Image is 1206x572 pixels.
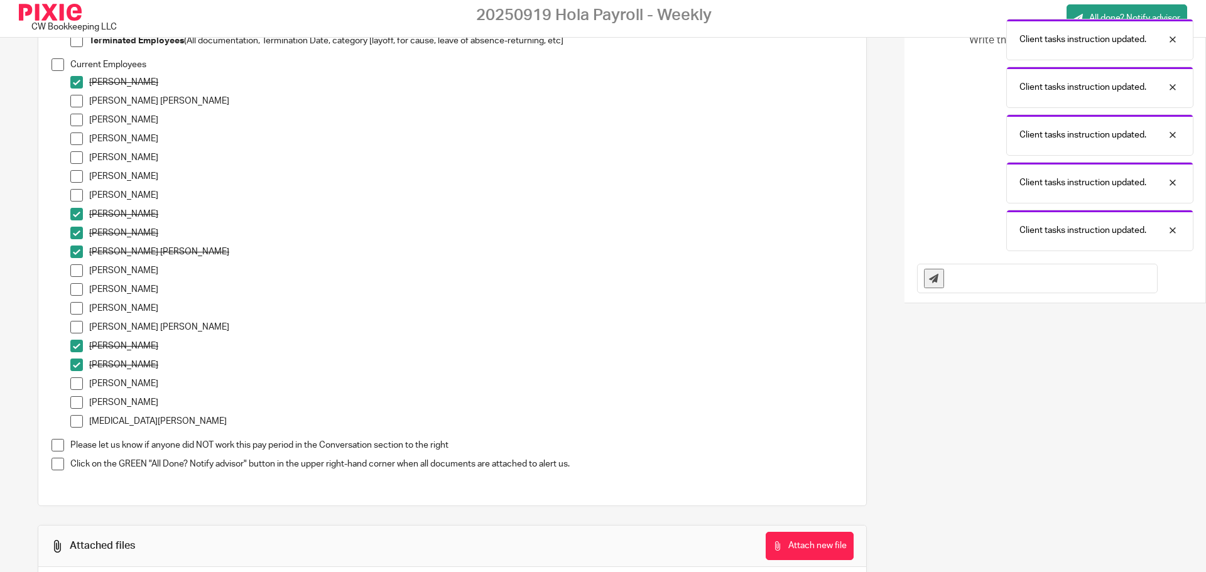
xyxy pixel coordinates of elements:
[70,458,853,470] p: Click on the GREEN "All Done? Notify advisor" button in the upper right-hand corner when all docu...
[89,283,853,296] p: [PERSON_NAME]
[1019,81,1146,94] p: Client tasks instruction updated.
[89,415,853,428] p: [MEDICAL_DATA][PERSON_NAME]
[89,76,853,89] p: [PERSON_NAME]
[89,246,853,258] p: [PERSON_NAME] [PERSON_NAME]
[89,114,853,126] p: [PERSON_NAME]
[766,532,854,560] button: Attach new file
[476,6,712,25] h2: 20250919 Hola Payroll - Weekly
[89,208,853,220] p: [PERSON_NAME]
[70,539,135,553] div: Attached files
[31,21,117,33] div: CW Bookkeeping LLC
[89,132,853,145] p: [PERSON_NAME]
[1019,224,1146,237] p: Client tasks instruction updated.
[89,321,853,333] p: [PERSON_NAME] [PERSON_NAME]
[89,227,853,239] p: [PERSON_NAME]
[89,264,853,277] p: [PERSON_NAME]
[19,4,122,33] div: CW Bookkeeping LLC
[70,439,853,451] p: Please let us know if anyone did NOT work this pay period in the Conversation section to the right
[89,151,853,164] p: [PERSON_NAME]
[89,302,853,315] p: [PERSON_NAME]
[89,189,853,202] p: [PERSON_NAME]
[89,359,853,371] p: [PERSON_NAME]
[1067,4,1187,33] a: All done? Notify advisor
[89,36,184,45] strong: Terminated Employees
[89,95,853,107] p: [PERSON_NAME] [PERSON_NAME]
[89,35,853,47] p: (All documentation, Termination Date, category [layoff, for cause, leave of absence-returning, etc]
[1019,176,1146,189] p: Client tasks instruction updated.
[1019,33,1146,46] p: Client tasks instruction updated.
[89,396,853,409] p: [PERSON_NAME]
[1019,129,1146,141] p: Client tasks instruction updated.
[89,170,853,183] p: [PERSON_NAME]
[70,58,853,71] p: Current Employees
[89,340,853,352] p: [PERSON_NAME]
[89,377,853,390] p: [PERSON_NAME]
